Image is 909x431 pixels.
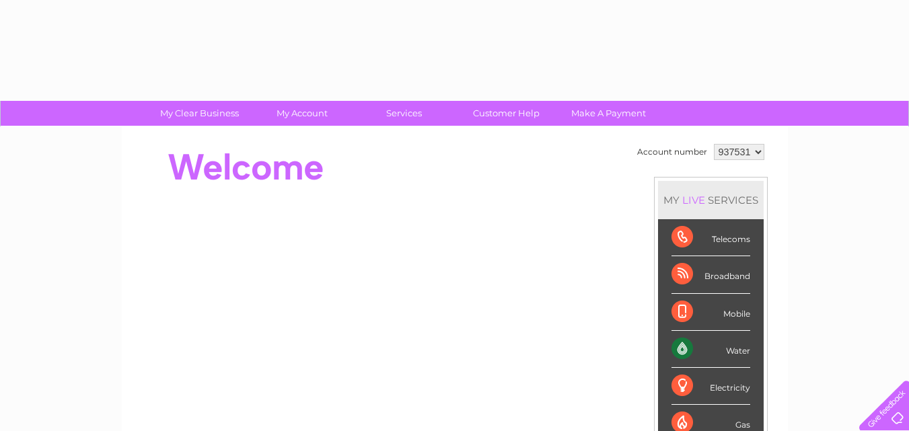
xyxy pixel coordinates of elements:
div: Mobile [671,294,750,331]
a: Customer Help [451,101,562,126]
div: Telecoms [671,219,750,256]
a: Make A Payment [553,101,664,126]
div: Broadband [671,256,750,293]
a: My Clear Business [144,101,255,126]
a: Services [349,101,460,126]
a: My Account [246,101,357,126]
div: LIVE [680,194,708,206]
div: MY SERVICES [658,181,764,219]
div: Electricity [671,368,750,405]
td: Account number [634,141,711,163]
div: Water [671,331,750,368]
